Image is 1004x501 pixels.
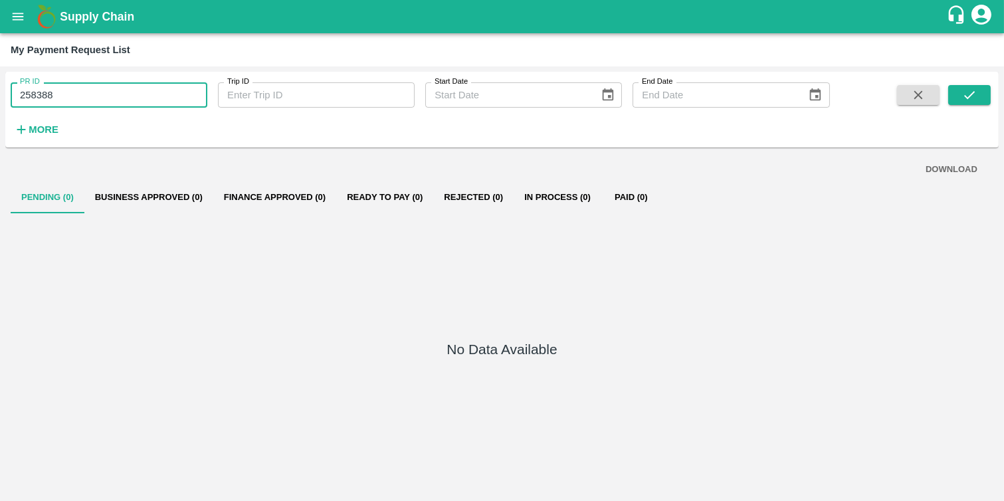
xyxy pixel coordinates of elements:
[425,82,590,108] input: Start Date
[920,158,983,181] button: DOWNLOAD
[642,76,672,87] label: End Date
[969,3,993,31] div: account of current user
[218,82,415,108] input: Enter Trip ID
[633,82,797,108] input: End Date
[11,181,84,213] button: Pending (0)
[20,76,40,87] label: PR ID
[33,3,60,30] img: logo
[514,181,601,213] button: In Process (0)
[60,10,134,23] b: Supply Chain
[447,340,557,359] h5: No Data Available
[213,181,336,213] button: Finance Approved (0)
[84,181,213,213] button: Business Approved (0)
[803,82,828,108] button: Choose date
[336,181,433,213] button: Ready To Pay (0)
[433,181,514,213] button: Rejected (0)
[227,76,249,87] label: Trip ID
[3,1,33,32] button: open drawer
[11,118,62,141] button: More
[946,5,969,29] div: customer-support
[595,82,621,108] button: Choose date
[29,124,58,135] strong: More
[601,181,661,213] button: Paid (0)
[60,7,946,26] a: Supply Chain
[11,41,130,58] div: My Payment Request List
[435,76,468,87] label: Start Date
[11,82,207,108] input: Enter PR ID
